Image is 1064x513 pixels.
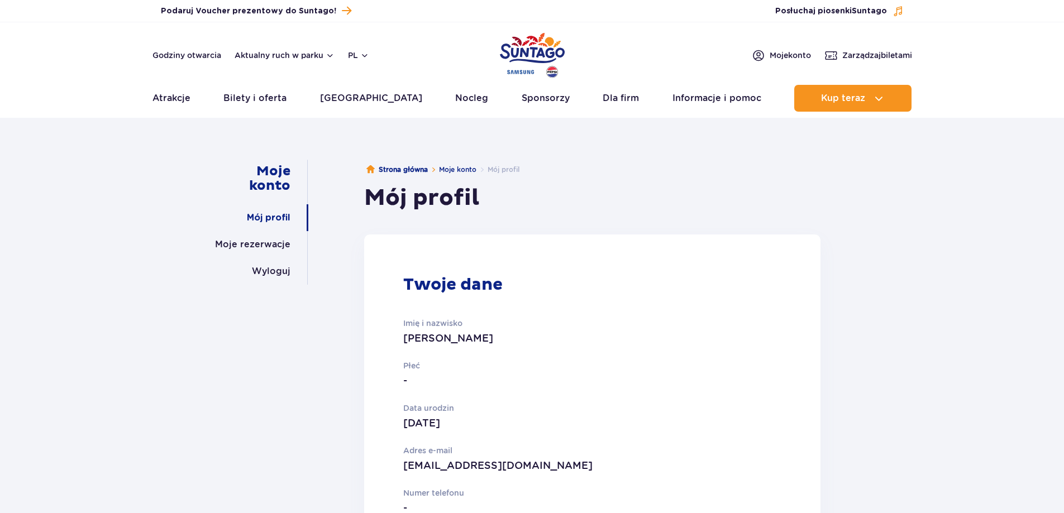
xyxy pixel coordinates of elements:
a: Bilety i oferta [223,85,287,112]
a: Strona główna [366,164,428,175]
button: Aktualny ruch w parku [235,51,335,60]
span: Zarządzaj biletami [842,50,912,61]
a: Zarządzajbiletami [824,49,912,62]
a: [GEOGRAPHIC_DATA] [320,85,422,112]
span: Moje konto [770,50,811,61]
span: Kup teraz [821,93,865,103]
a: Mój profil [247,204,290,231]
p: [DATE] [403,415,695,431]
button: Kup teraz [794,85,912,112]
span: Podaruj Voucher prezentowy do Suntago! [161,6,336,17]
p: Płeć [403,359,695,372]
a: Godziny otwarcia [152,50,221,61]
h2: Twoje dane [403,275,503,295]
h1: Mój profil [364,184,820,212]
a: Wyloguj [252,258,290,285]
p: [PERSON_NAME] [403,330,695,346]
p: - [403,373,695,389]
a: Mojekonto [752,49,811,62]
span: Posłuchaj piosenki [775,6,887,17]
a: Moje konto [439,165,476,174]
span: Suntago [852,7,887,15]
button: Posłuchaj piosenkiSuntago [775,6,904,17]
a: Atrakcje [152,85,190,112]
li: Mój profil [476,164,519,175]
p: Imię i nazwisko [403,317,695,329]
a: Moje konto [218,160,290,198]
a: Podaruj Voucher prezentowy do Suntago! [161,3,351,18]
p: Numer telefonu [403,487,695,499]
a: Park of Poland [500,28,565,79]
a: Sponsorzy [522,85,570,112]
button: pl [348,50,369,61]
p: [EMAIL_ADDRESS][DOMAIN_NAME] [403,458,695,473]
a: Informacje i pomoc [672,85,761,112]
a: Nocleg [455,85,488,112]
a: Moje rezerwacje [215,231,290,258]
p: Adres e-mail [403,444,695,457]
a: Dla firm [603,85,639,112]
p: Data urodzin [403,402,695,414]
